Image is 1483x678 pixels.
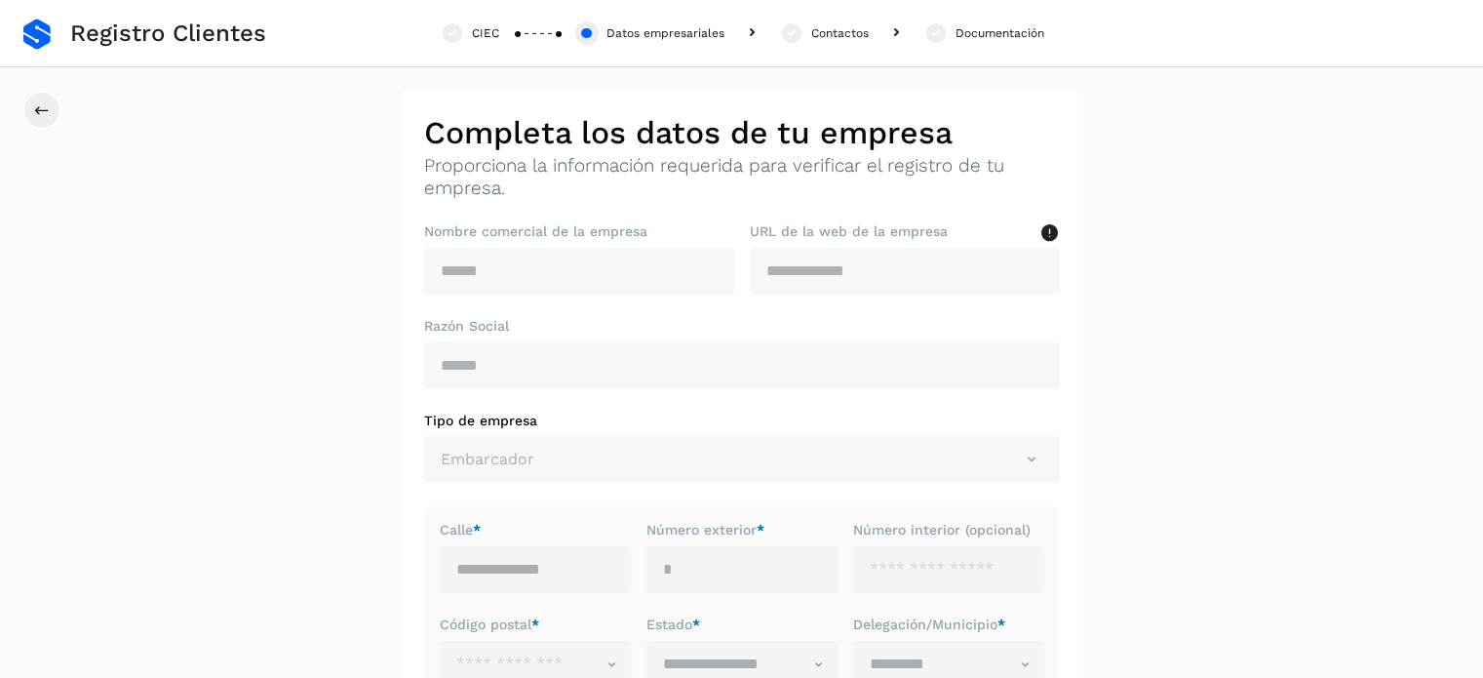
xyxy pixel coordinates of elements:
label: Número interior (opcional) [853,522,1044,538]
span: Embarcador [441,448,534,471]
label: Nombre comercial de la empresa [424,223,734,240]
label: Número exterior [646,522,838,538]
div: CIEC [472,24,499,42]
label: Estado [646,617,838,633]
h2: Completa los datos de tu empresa [424,114,1060,151]
label: Calle [440,522,631,538]
label: Tipo de empresa [424,413,1060,429]
div: Contactos [811,24,869,42]
label: Razón Social [424,318,1060,335]
label: Delegación/Municipio [853,617,1044,633]
label: URL de la web de la empresa [750,223,1060,240]
label: Código postal [440,617,631,633]
div: Datos empresariales [606,24,724,42]
span: Registro Clientes [70,20,266,48]
div: Documentación [956,24,1044,42]
p: Proporciona la información requerida para verificar el registro de tu empresa. [424,155,1060,200]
